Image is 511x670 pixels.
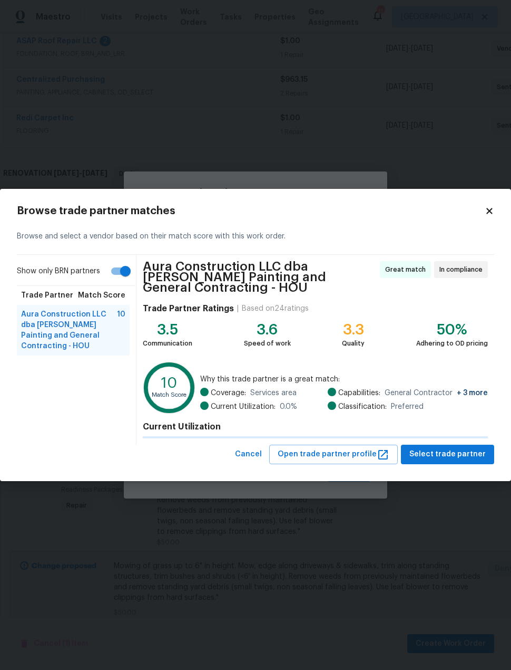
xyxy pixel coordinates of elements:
[211,388,246,398] span: Coverage:
[143,303,234,314] h4: Trade Partner Ratings
[280,401,297,412] span: 0.0 %
[143,422,488,432] h4: Current Utilization
[143,261,377,293] span: Aura Construction LLC dba [PERSON_NAME] Painting and General Contracting - HOU
[457,389,488,397] span: + 3 more
[416,338,488,349] div: Adhering to OD pricing
[250,388,297,398] span: Services area
[143,324,192,335] div: 3.5
[439,264,487,275] span: In compliance
[211,401,276,412] span: Current Utilization:
[17,218,494,255] div: Browse and select a vendor based on their match score with this work order.
[244,324,291,335] div: 3.6
[385,388,488,398] span: General Contractor
[17,206,485,216] h2: Browse trade partner matches
[338,401,387,412] span: Classification:
[21,309,117,351] span: Aura Construction LLC dba [PERSON_NAME] Painting and General Contracting - HOU
[342,338,365,349] div: Quality
[152,392,187,398] text: Match Score
[234,303,242,314] div: |
[143,338,192,349] div: Communication
[231,445,266,464] button: Cancel
[338,388,380,398] span: Capabilities:
[401,445,494,464] button: Select trade partner
[78,290,125,301] span: Match Score
[242,303,309,314] div: Based on 24 ratings
[162,376,178,390] text: 10
[17,266,100,277] span: Show only BRN partners
[235,448,262,461] span: Cancel
[244,338,291,349] div: Speed of work
[416,324,488,335] div: 50%
[409,448,486,461] span: Select trade partner
[200,374,488,385] span: Why this trade partner is a great match:
[385,264,430,275] span: Great match
[278,448,389,461] span: Open trade partner profile
[342,324,365,335] div: 3.3
[117,309,125,351] span: 10
[21,290,73,301] span: Trade Partner
[269,445,398,464] button: Open trade partner profile
[391,401,424,412] span: Preferred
